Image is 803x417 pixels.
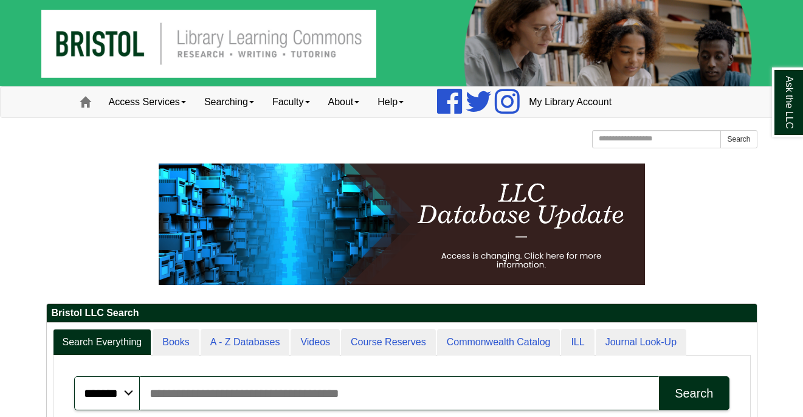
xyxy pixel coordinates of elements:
[596,329,686,356] a: Journal Look-Up
[291,329,340,356] a: Videos
[263,87,319,117] a: Faculty
[720,130,757,148] button: Search
[437,329,560,356] a: Commonwealth Catalog
[201,329,290,356] a: A - Z Databases
[153,329,199,356] a: Books
[195,87,263,117] a: Searching
[47,304,757,323] h2: Bristol LLC Search
[675,387,713,401] div: Search
[100,87,195,117] a: Access Services
[159,164,645,285] img: HTML tutorial
[368,87,413,117] a: Help
[659,376,729,410] button: Search
[341,329,436,356] a: Course Reserves
[53,329,152,356] a: Search Everything
[561,329,594,356] a: ILL
[319,87,369,117] a: About
[520,87,621,117] a: My Library Account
